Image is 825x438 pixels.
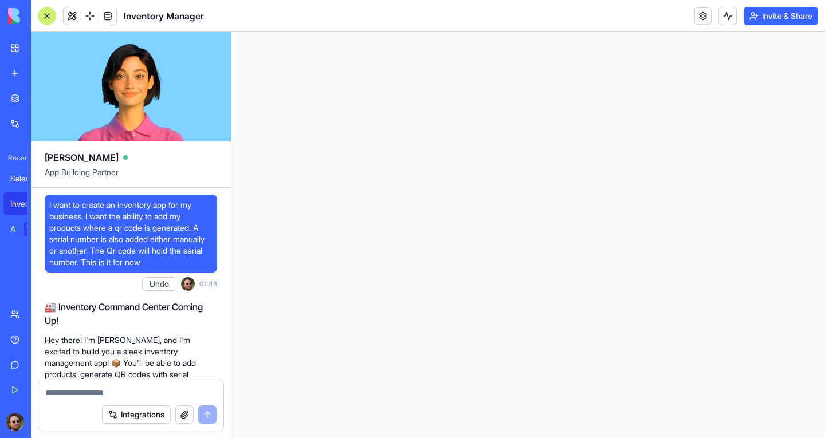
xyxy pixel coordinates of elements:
[124,9,204,23] span: Inventory Manager
[181,277,195,291] img: ACg8ocLOzJOMfx9isZ1m78W96V-9B_-F0ZO2mgTmhXa4GGAzbULkhUdz=s96-c
[102,405,171,424] button: Integrations
[10,198,42,210] div: Inventory Manager
[10,173,42,184] div: Sales Order Hub
[45,334,217,403] p: Hey there! I'm [PERSON_NAME], and I'm excited to build you a sleek inventory management app! 📦 Yo...
[744,7,818,25] button: Invite & Share
[45,167,217,187] span: App Building Partner
[3,167,49,190] a: Sales Order Hub
[45,151,119,164] span: [PERSON_NAME]
[8,8,79,24] img: logo
[24,222,42,236] div: TRY
[49,199,213,268] span: I want to create an inventory app for my business. I want the ability to add my products where a ...
[45,300,217,327] h2: 🏭 Inventory Command Center Coming Up!
[142,277,176,291] button: Undo
[3,153,27,163] span: Recent
[6,413,24,431] img: ACg8ocLOzJOMfx9isZ1m78W96V-9B_-F0ZO2mgTmhXa4GGAzbULkhUdz=s96-c
[10,223,16,235] div: AI Logo Generator
[3,218,49,240] a: AI Logo GeneratorTRY
[199,279,217,289] span: 01:48
[3,192,49,215] a: Inventory Manager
